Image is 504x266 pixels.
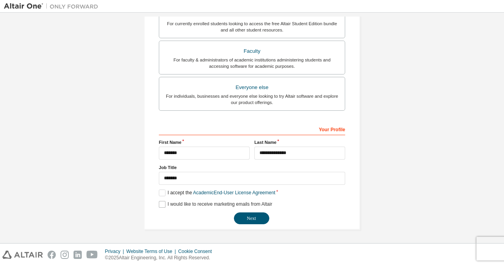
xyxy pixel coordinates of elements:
img: linkedin.svg [74,251,82,259]
label: I would like to receive marketing emails from Altair [159,201,272,208]
img: instagram.svg [61,251,69,259]
img: altair_logo.svg [2,251,43,259]
label: Job Title [159,164,345,171]
div: For currently enrolled students looking to access the free Altair Student Edition bundle and all ... [164,20,340,33]
label: First Name [159,139,250,145]
div: Cookie Consent [178,248,216,255]
img: Altair One [4,2,102,10]
div: Your Profile [159,123,345,135]
img: youtube.svg [86,251,98,259]
p: © 2025 Altair Engineering, Inc. All Rights Reserved. [105,255,217,261]
button: Next [234,212,269,224]
img: facebook.svg [48,251,56,259]
div: Website Terms of Use [126,248,178,255]
div: Privacy [105,248,126,255]
div: For faculty & administrators of academic institutions administering students and accessing softwa... [164,57,340,69]
div: Faculty [164,46,340,57]
div: Everyone else [164,82,340,93]
label: Last Name [254,139,345,145]
div: For individuals, businesses and everyone else looking to try Altair software and explore our prod... [164,93,340,106]
a: Academic End-User License Agreement [193,190,275,195]
label: I accept the [159,190,275,196]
